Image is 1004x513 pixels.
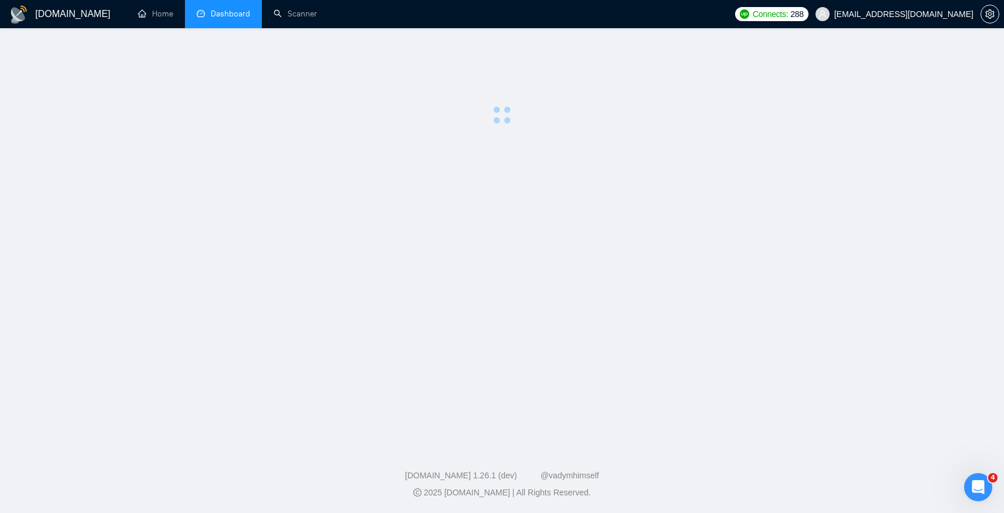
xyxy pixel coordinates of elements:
[540,471,599,480] a: @vadymhimself
[413,488,422,497] span: copyright
[9,487,995,499] div: 2025 [DOMAIN_NAME] | All Rights Reserved.
[740,9,749,19] img: upwork-logo.png
[211,9,250,19] span: Dashboard
[981,9,999,19] span: setting
[988,473,998,482] span: 4
[753,8,788,21] span: Connects:
[790,8,803,21] span: 288
[818,10,827,18] span: user
[981,9,999,19] a: setting
[9,5,28,24] img: logo
[981,5,999,23] button: setting
[197,9,205,18] span: dashboard
[138,9,173,19] a: homeHome
[964,473,992,501] iframe: Intercom live chat
[274,9,317,19] a: searchScanner
[405,471,517,480] a: [DOMAIN_NAME] 1.26.1 (dev)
